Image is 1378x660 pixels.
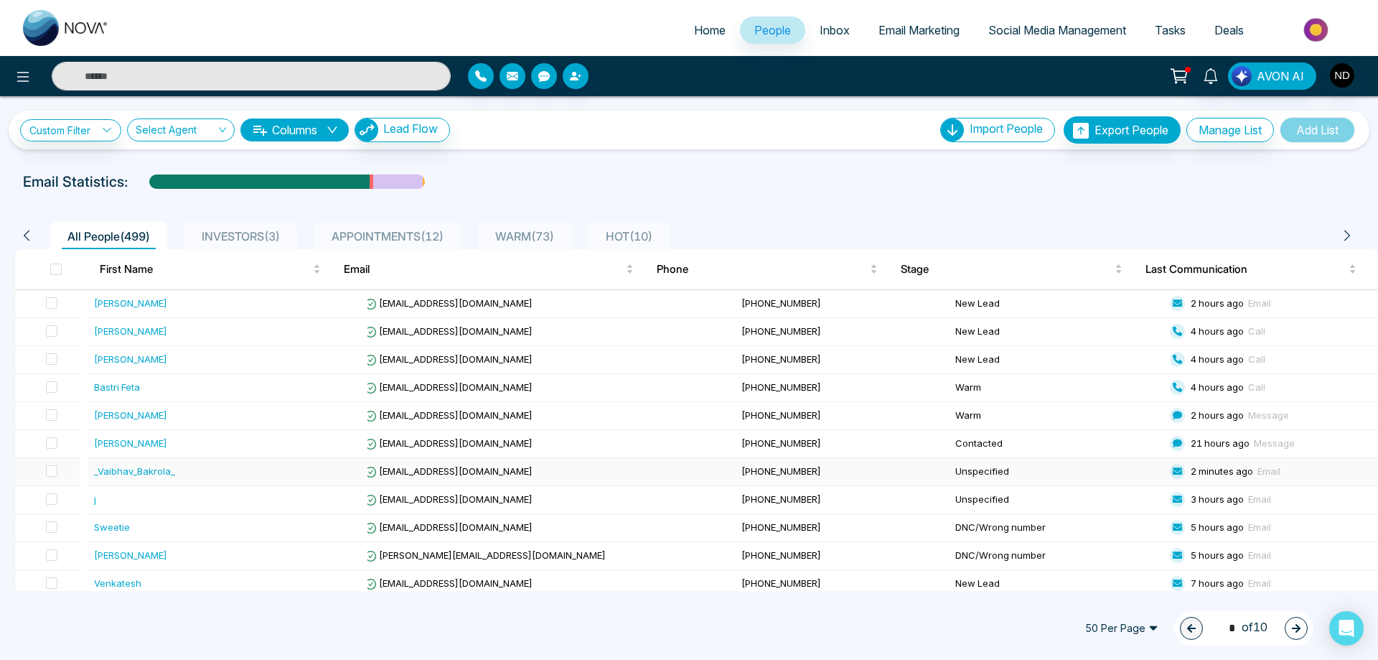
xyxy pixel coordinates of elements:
span: [PERSON_NAME][EMAIL_ADDRESS][DOMAIN_NAME] [365,549,606,561]
div: [PERSON_NAME] [94,352,167,366]
button: AVON AI [1228,62,1316,90]
span: Email [1248,549,1271,561]
span: Stage [901,261,1111,278]
div: Venkatesh [94,576,141,590]
button: Manage List [1186,118,1274,142]
span: Social Media Management [988,23,1126,37]
span: 4 hours ago [1191,325,1244,337]
a: Home [680,17,740,44]
img: Market-place.gif [1265,14,1369,46]
span: Import People [970,121,1043,136]
a: Email Marketing [864,17,974,44]
span: [EMAIL_ADDRESS][DOMAIN_NAME] [365,493,533,505]
img: Lead Flow [1232,66,1252,86]
span: Tasks [1155,23,1186,37]
span: [PHONE_NUMBER] [741,325,821,337]
span: [EMAIL_ADDRESS][DOMAIN_NAME] [365,325,533,337]
span: INVESTORS ( 3 ) [196,229,286,243]
td: DNC/Wrong number [950,542,1163,570]
span: Phone [657,261,867,278]
span: of 10 [1220,618,1267,638]
span: People [754,23,791,37]
td: New Lead [950,570,1163,598]
span: down [327,124,338,136]
a: Tasks [1140,17,1200,44]
span: 5 hours ago [1191,549,1244,561]
span: AVON AI [1257,68,1304,85]
a: Inbox [805,17,864,44]
span: 4 hours ago [1191,353,1244,365]
span: Email [1248,521,1271,533]
span: [PHONE_NUMBER] [741,493,821,505]
span: [EMAIL_ADDRESS][DOMAIN_NAME] [365,465,533,477]
a: People [740,17,805,44]
span: [EMAIL_ADDRESS][DOMAIN_NAME] [365,297,533,309]
div: _Vaibhav_Bakrola_ [94,464,175,478]
p: Email Statistics: [23,171,128,192]
div: [PERSON_NAME] [94,436,167,450]
span: [EMAIL_ADDRESS][DOMAIN_NAME] [365,353,533,365]
span: 50 Per Page [1075,617,1168,640]
span: Email [344,261,623,278]
span: Email [1248,297,1271,309]
span: [PHONE_NUMBER] [741,297,821,309]
td: Warm [950,374,1163,402]
span: [EMAIL_ADDRESS][DOMAIN_NAME] [365,409,533,421]
div: [PERSON_NAME] [94,548,167,562]
td: New Lead [950,346,1163,374]
div: j [94,492,96,506]
span: Call [1248,325,1265,337]
div: [PERSON_NAME] [94,324,167,338]
span: [EMAIL_ADDRESS][DOMAIN_NAME] [365,437,533,449]
span: [PHONE_NUMBER] [741,465,821,477]
span: All People ( 499 ) [62,229,156,243]
th: Phone [645,249,889,289]
span: Call [1248,381,1265,393]
div: Open Intercom Messenger [1329,611,1364,646]
td: New Lead [950,318,1163,346]
span: Inbox [820,23,850,37]
span: 2 hours ago [1191,409,1244,421]
span: 2 hours ago [1191,297,1244,309]
span: Message [1248,409,1289,421]
span: [PHONE_NUMBER] [741,353,821,365]
span: [PHONE_NUMBER] [741,409,821,421]
th: Email [332,249,645,289]
span: 5 hours ago [1191,521,1244,533]
span: Lead Flow [383,121,438,136]
span: Email Marketing [878,23,960,37]
span: Last Communication [1145,261,1346,278]
img: Lead Flow [355,118,378,141]
div: [PERSON_NAME] [94,408,167,422]
button: Columnsdown [240,118,349,141]
span: Deals [1214,23,1244,37]
span: Message [1254,437,1295,449]
span: Call [1248,353,1265,365]
span: [EMAIL_ADDRESS][DOMAIN_NAME] [365,521,533,533]
span: Export People [1095,123,1168,137]
span: Email [1248,577,1271,589]
div: Bastri Feta [94,380,140,394]
span: 21 hours ago [1191,437,1250,449]
span: [PHONE_NUMBER] [741,549,821,561]
span: [PHONE_NUMBER] [741,521,821,533]
td: Unspecified [950,486,1163,514]
span: [EMAIL_ADDRESS][DOMAIN_NAME] [365,577,533,589]
a: Custom Filter [20,119,121,141]
button: Export People [1064,116,1181,144]
span: 4 hours ago [1191,381,1244,393]
td: Unspecified [950,458,1163,486]
img: User Avatar [1330,63,1354,88]
td: DNC/Wrong number [950,514,1163,542]
div: [PERSON_NAME] [94,296,167,310]
td: Contacted [950,430,1163,458]
a: Lead FlowLead Flow [349,118,450,142]
span: APPOINTMENTS ( 12 ) [326,229,449,243]
span: [EMAIL_ADDRESS][DOMAIN_NAME] [365,381,533,393]
div: Sweetie [94,520,130,534]
span: 3 hours ago [1191,493,1244,505]
td: Warm [950,402,1163,430]
span: HOT ( 10 ) [600,229,658,243]
button: Lead Flow [355,118,450,142]
a: Social Media Management [974,17,1140,44]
